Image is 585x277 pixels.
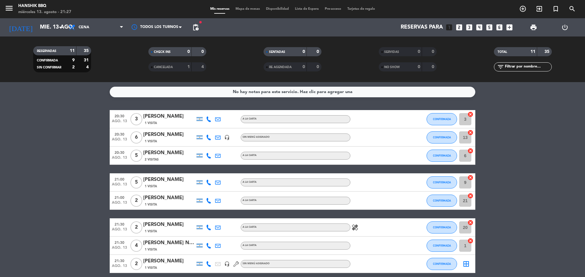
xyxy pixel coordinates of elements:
span: 20:30 [112,149,127,156]
div: No hay notas para este servicio. Haz clic para agregar una [233,88,353,95]
span: 2 [130,258,142,270]
span: A LA CARTA [243,244,257,247]
span: Tarjetas de regalo [344,7,378,11]
span: NO SHOW [384,66,400,69]
span: print [530,24,537,31]
i: cancel [467,220,473,226]
span: Pre-acceso [322,7,344,11]
span: A LA CARTA [243,181,257,183]
strong: 0 [303,50,305,54]
button: CONFIRMADA [427,258,457,270]
span: 2 [130,195,142,207]
span: 21:30 [112,257,127,264]
strong: 1 [187,65,190,69]
i: looks_one [445,23,453,31]
strong: 0 [418,50,420,54]
i: looks_6 [495,23,503,31]
strong: 0 [187,50,190,54]
i: menu [5,4,14,13]
span: 5 [130,176,142,189]
div: [PERSON_NAME] [143,176,195,184]
strong: 35 [544,50,551,54]
span: Reservas para [401,24,443,30]
span: RE AGENDADA [269,66,292,69]
span: CONFIRMADA [433,226,451,229]
i: exit_to_app [536,5,543,12]
button: CONFIRMADA [427,176,457,189]
strong: 35 [84,49,90,53]
div: Hanshik BBQ [18,3,71,9]
span: 1 Visita [145,229,157,234]
span: 20:30 [112,130,127,137]
i: looks_4 [475,23,483,31]
span: fiber_manual_record [199,20,202,24]
span: A LA CARTA [243,199,257,202]
i: cancel [467,111,473,117]
strong: 0 [418,65,420,69]
span: 21:00 [112,194,127,201]
span: ago. 13 [112,264,127,271]
span: CONFIRMADA [433,181,451,184]
span: SIN CONFIRMAR [37,66,61,69]
span: 20:30 [112,112,127,119]
i: add_circle_outline [519,5,526,12]
div: [PERSON_NAME] [143,131,195,139]
span: CHECK INS [154,50,171,54]
i: healing [351,224,359,231]
input: Filtrar por nombre... [504,64,551,70]
strong: 9 [72,58,75,62]
button: CONFIRMADA [427,195,457,207]
span: ago. 13 [112,119,127,126]
strong: 11 [70,49,75,53]
div: [PERSON_NAME] [143,149,195,157]
span: RESERVADAS [37,50,56,53]
span: 2 [130,221,142,234]
span: CONFIRMADA [433,117,451,121]
span: A LA CARTA [243,118,257,120]
strong: 0 [317,65,320,69]
span: 21:00 [112,175,127,182]
span: ago. 13 [112,246,127,253]
span: A LA CARTA [243,154,257,157]
span: 1 Visita [145,247,157,252]
i: add_box [505,23,513,31]
span: ago. 13 [112,227,127,234]
span: Cena [79,25,89,29]
i: looks_5 [485,23,493,31]
span: 4 [130,240,142,252]
span: 3 [130,113,142,125]
span: 1 Visita [145,139,157,144]
i: looks_3 [465,23,473,31]
div: LOG OUT [549,18,580,36]
span: Mis reservas [207,7,232,11]
span: CANCELADA [154,66,173,69]
div: [PERSON_NAME] Negro [143,239,195,247]
strong: 0 [432,50,435,54]
span: SERVIDAS [384,50,399,54]
strong: 4 [201,65,205,69]
strong: 0 [317,50,320,54]
i: border_all [463,260,470,268]
i: cancel [467,130,473,136]
span: Sin menú asignado [243,136,270,138]
button: menu [5,4,14,15]
span: CONFIRMADA [433,154,451,157]
i: cancel [467,193,473,199]
span: Disponibilidad [263,7,292,11]
span: ago. 13 [112,156,127,163]
strong: 0 [432,65,435,69]
strong: 31 [84,58,90,62]
i: search [569,5,576,12]
span: CONFIRMADA [433,244,451,247]
i: turned_in_not [552,5,559,12]
span: ago. 13 [112,137,127,144]
div: [PERSON_NAME] [143,113,195,120]
strong: 11 [530,50,535,54]
i: filter_list [497,63,504,71]
span: 1 Visita [145,202,157,207]
i: arrow_drop_down [57,24,64,31]
span: 6 [130,131,142,144]
span: CONFIRMADA [433,262,451,265]
div: [PERSON_NAME] [143,221,195,229]
strong: 4 [86,65,90,69]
